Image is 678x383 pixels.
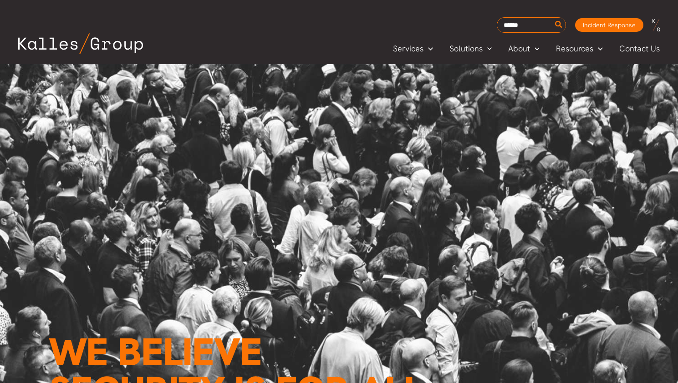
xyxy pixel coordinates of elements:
[619,42,660,55] span: Contact Us
[449,42,483,55] span: Solutions
[575,18,643,32] a: Incident Response
[553,18,565,32] button: Search
[611,42,669,55] a: Contact Us
[423,42,433,55] span: Menu Toggle
[18,33,143,54] img: Kalles Group
[530,42,540,55] span: Menu Toggle
[508,42,530,55] span: About
[441,42,500,55] a: SolutionsMenu Toggle
[593,42,603,55] span: Menu Toggle
[385,42,441,55] a: ServicesMenu Toggle
[548,42,611,55] a: ResourcesMenu Toggle
[393,42,423,55] span: Services
[500,42,548,55] a: AboutMenu Toggle
[483,42,492,55] span: Menu Toggle
[385,41,669,56] nav: Primary Site Navigation
[556,42,593,55] span: Resources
